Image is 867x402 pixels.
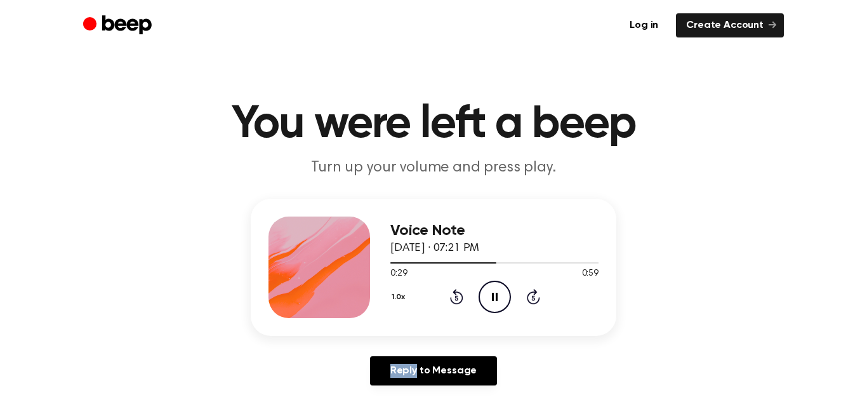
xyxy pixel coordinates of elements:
span: 0:59 [582,267,599,281]
a: Beep [83,13,155,38]
span: 0:29 [390,267,407,281]
p: Turn up your volume and press play. [190,157,677,178]
a: Reply to Message [370,356,497,385]
span: [DATE] · 07:21 PM [390,243,479,254]
a: Log in [619,13,668,37]
h3: Voice Note [390,222,599,239]
button: 1.0x [390,286,410,308]
h1: You were left a beep [109,102,758,147]
a: Create Account [676,13,784,37]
